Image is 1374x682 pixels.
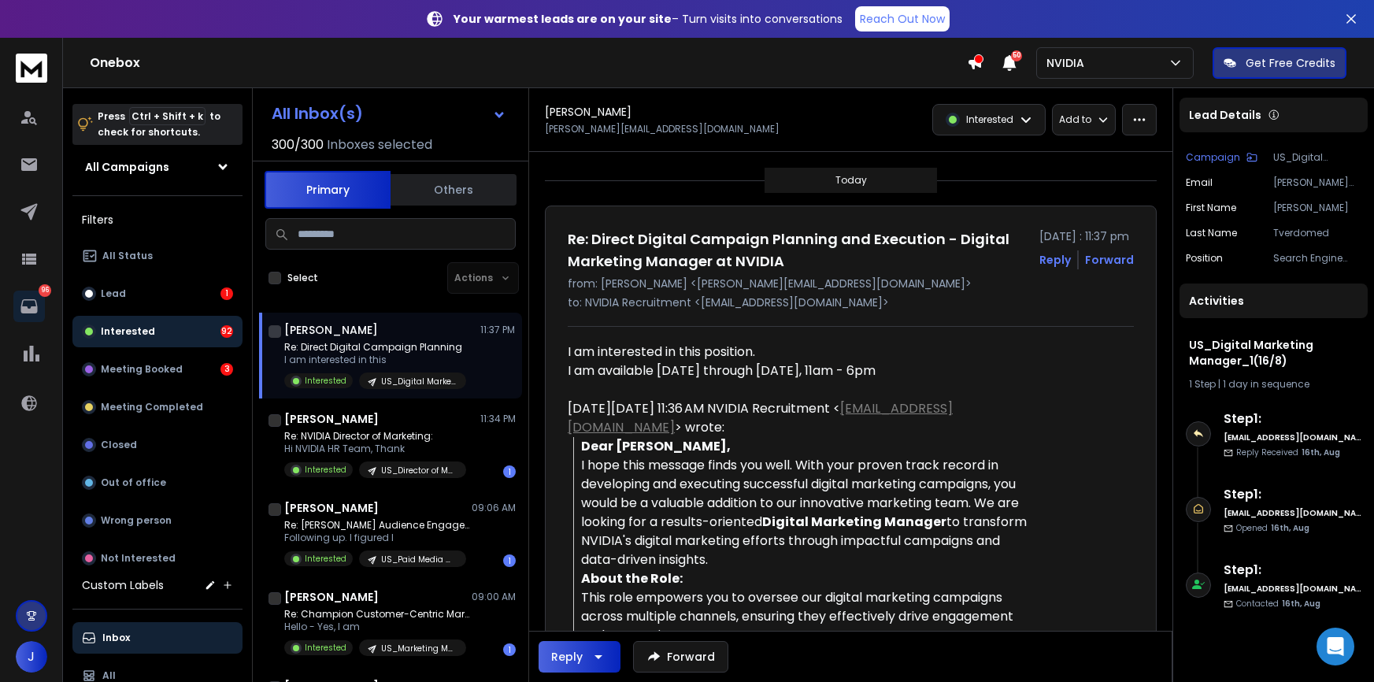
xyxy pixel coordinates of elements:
[98,109,220,140] p: Press to check for shortcuts.
[85,159,169,175] h1: All Campaigns
[1223,377,1309,391] span: 1 day in sequence
[16,641,47,673] button: J
[284,411,379,427] h1: [PERSON_NAME]
[503,554,516,567] div: 1
[72,543,243,574] button: Not Interested
[581,569,683,587] strong: About the Role:
[835,174,867,187] p: Today
[1186,151,1257,164] button: Campaign
[381,554,457,565] p: US_Paid Media Manager_13(14/8)
[272,135,324,154] span: 300 / 300
[633,641,728,673] button: Forward
[568,399,953,436] a: [EMAIL_ADDRESS][DOMAIN_NAME]
[287,272,318,284] label: Select
[545,123,780,135] p: [PERSON_NAME][EMAIL_ADDRESS][DOMAIN_NAME]
[1085,252,1134,268] div: Forward
[472,591,516,603] p: 09:00 AM
[72,622,243,654] button: Inbox
[1189,378,1358,391] div: |
[72,240,243,272] button: All Status
[72,391,243,423] button: Meeting Completed
[72,278,243,309] button: Lead1
[102,632,130,644] p: Inbox
[1046,55,1091,71] p: NVIDIA
[568,343,1028,361] div: I am interested in this position.
[503,643,516,656] div: 1
[72,316,243,347] button: Interested92
[1302,447,1340,458] span: 16th, Aug
[1273,252,1361,265] p: Search Engine Optimization Specialist
[472,502,516,514] p: 09:06 AM
[1189,377,1216,391] span: 1 Step
[101,476,166,489] p: Out of office
[503,465,516,478] div: 1
[101,363,183,376] p: Meeting Booked
[480,324,516,336] p: 11:37 PM
[284,621,473,633] p: Hello - Yes, I am
[1039,228,1134,244] p: [DATE] : 11:37 pm
[539,641,620,673] button: Reply
[1273,202,1361,214] p: [PERSON_NAME]
[1180,284,1368,318] div: Activities
[327,135,432,154] h3: Inboxes selected
[391,172,517,207] button: Others
[1186,227,1237,239] p: Last Name
[39,284,51,297] p: 96
[1186,151,1240,164] p: Campaign
[72,429,243,461] button: Closed
[381,643,457,654] p: US_Marketing Manager_29(15/8)
[220,363,233,376] div: 3
[966,113,1013,126] p: Interested
[265,171,391,209] button: Primary
[284,589,379,605] h1: [PERSON_NAME]
[454,11,672,27] strong: Your warmest leads are on your site
[1236,522,1309,534] p: Opened
[545,104,631,120] h1: [PERSON_NAME]
[1189,337,1358,369] h1: US_Digital Marketing Manager_1(16/8)
[1271,522,1309,534] span: 16th, Aug
[568,276,1134,291] p: from: [PERSON_NAME] <[PERSON_NAME][EMAIL_ADDRESS][DOMAIN_NAME]>
[16,54,47,83] img: logo
[568,361,1028,380] div: I am available [DATE] through [DATE], 11am - 6pm
[284,519,473,532] p: Re: [PERSON_NAME] Audience Engagement through
[72,505,243,536] button: Wrong person
[72,354,243,385] button: Meeting Booked3
[101,325,155,338] p: Interested
[82,577,164,593] h3: Custom Labels
[284,341,466,354] p: Re: Direct Digital Campaign Planning
[581,437,731,455] strong: Dear [PERSON_NAME],
[581,588,1028,645] div: This role empowers you to oversee our digital marketing campaigns across multiple channels, ensur...
[381,376,457,387] p: US_Digital Marketing Manager_1(16/8)
[90,54,967,72] h1: Onebox
[762,513,946,531] strong: Digital Marketing Manager
[284,532,473,544] p: Following up. I figured I
[284,608,473,621] p: Re: Champion Customer-Centric Marketing as
[1186,176,1213,189] p: Email
[101,401,203,413] p: Meeting Completed
[1224,485,1361,504] h6: Step 1 :
[1224,410,1361,428] h6: Step 1 :
[860,11,945,27] p: Reach Out Now
[454,11,843,27] p: – Turn visits into conversations
[129,107,206,125] span: Ctrl + Shift + k
[1273,151,1361,164] p: US_Digital Marketing Manager_1(16/8)
[284,500,379,516] h1: [PERSON_NAME]
[72,467,243,499] button: Out of office
[381,465,457,476] p: US_Director of Marketing_4(15/8)
[1273,176,1361,189] p: [PERSON_NAME][EMAIL_ADDRESS][DOMAIN_NAME]
[220,325,233,338] div: 92
[72,209,243,231] h3: Filters
[1213,47,1346,79] button: Get Free Credits
[1186,252,1223,265] p: Position
[1224,432,1361,443] h6: [EMAIL_ADDRESS][DOMAIN_NAME]
[1246,55,1335,71] p: Get Free Credits
[101,514,172,527] p: Wrong person
[480,413,516,425] p: 11:34 PM
[284,354,466,366] p: I am interested in this
[220,287,233,300] div: 1
[1011,50,1022,61] span: 50
[72,151,243,183] button: All Campaigns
